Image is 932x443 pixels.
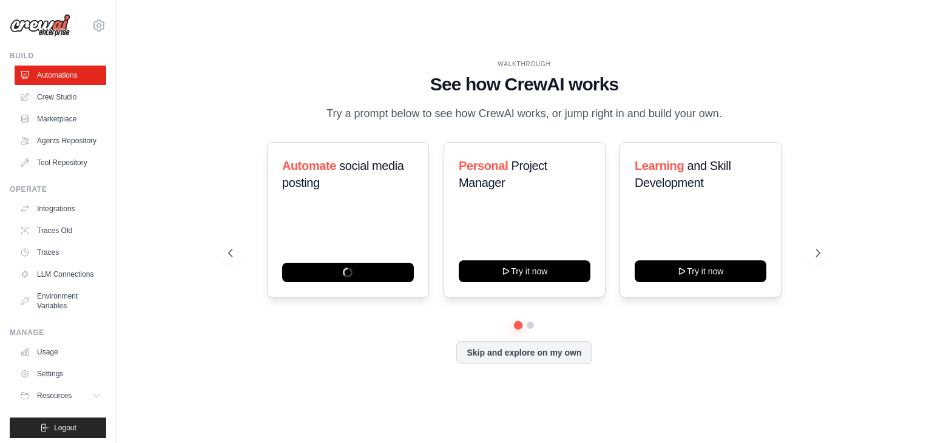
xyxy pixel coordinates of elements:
img: Logo [10,14,70,37]
span: Personal [459,159,508,172]
a: Agents Repository [15,131,106,150]
span: Project Manager [459,159,547,189]
span: Automate [282,159,336,172]
button: Skip and explore on my own [456,341,592,364]
a: Crew Studio [15,87,106,107]
button: Resources [15,386,106,405]
a: Traces Old [15,221,106,240]
a: Marketplace [15,109,106,129]
iframe: Chat Widget [871,385,932,443]
span: Learning [635,159,684,172]
a: Usage [15,342,106,362]
a: Traces [15,243,106,262]
div: WALKTHROUGH [228,59,820,69]
button: Logout [10,418,106,438]
div: Build [10,51,106,61]
p: Try a prompt below to see how CrewAI works, or jump right in and build your own. [320,105,728,123]
a: LLM Connections [15,265,106,284]
span: social media posting [282,159,404,189]
a: Environment Variables [15,286,106,316]
div: Manage [10,328,106,337]
a: Automations [15,66,106,85]
button: Try it now [459,260,590,282]
span: Logout [54,423,76,433]
a: Tool Repository [15,153,106,172]
button: Try it now [635,260,766,282]
span: Resources [37,391,72,401]
div: Operate [10,184,106,194]
a: Integrations [15,199,106,218]
a: Settings [15,364,106,384]
h1: See how CrewAI works [228,73,820,95]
